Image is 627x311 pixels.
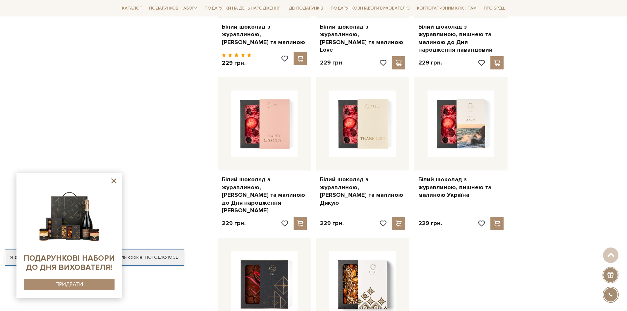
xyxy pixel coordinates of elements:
a: Білий шоколад з журавлиною, вишнею та малиною Україна [418,176,504,199]
a: Білий шоколад з журавлиною, [PERSON_NAME] та малиною до Дня народження [PERSON_NAME] [222,176,307,214]
a: Корпоративним клієнтам [414,3,479,14]
a: Подарункові набори вихователю [328,3,412,14]
a: Ідеї подарунків [285,3,326,13]
a: Білий шоколад з журавлиною, [PERSON_NAME] та малиною [222,23,307,46]
a: Каталог [119,3,144,13]
div: Я дозволяю [DOMAIN_NAME] використовувати [5,254,184,260]
a: Білий шоколад з журавлиною, вишнею та малиною до Дня народження лавандовий [418,23,504,54]
a: файли cookie [113,254,143,260]
a: Про Spell [481,3,508,13]
p: 229 грн. [418,220,442,227]
a: Подарункові набори [146,3,200,13]
a: Білий шоколад з журавлиною, [PERSON_NAME] та малиною Love [320,23,405,54]
p: 229 грн. [320,59,344,66]
a: Погоджуюсь [145,254,178,260]
a: Білий шоколад з журавлиною, [PERSON_NAME] та малиною Дякую [320,176,405,207]
p: 229 грн. [222,59,252,67]
p: 229 грн. [418,59,442,66]
a: Подарунки на День народження [202,3,283,13]
p: 229 грн. [320,220,344,227]
p: 229 грн. [222,220,246,227]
